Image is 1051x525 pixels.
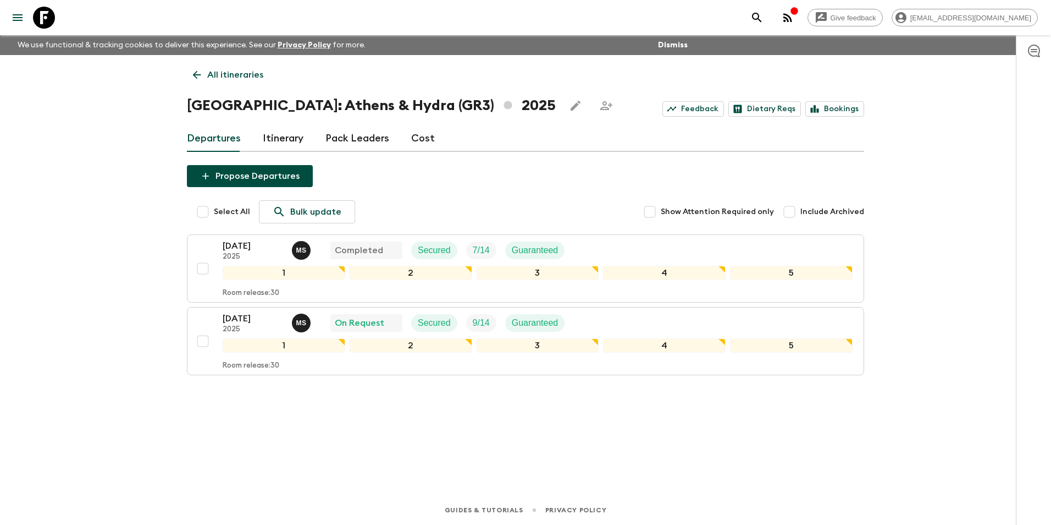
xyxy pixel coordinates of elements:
a: Bulk update [259,200,355,223]
p: We use functional & tracking cookies to deliver this experience. See our for more. [13,35,370,55]
span: Give feedback [825,14,882,22]
div: Trip Fill [466,242,496,259]
p: Secured [418,244,451,257]
div: 5 [730,338,853,353]
span: Magda Sotiriadis [292,317,313,326]
div: 5 [730,266,853,280]
p: Guaranteed [512,244,558,257]
button: Propose Departures [187,165,313,187]
div: 3 [477,338,599,353]
a: Privacy Policy [278,41,331,49]
p: 7 / 14 [473,244,490,257]
p: Secured [418,316,451,330]
button: menu [7,7,29,29]
a: Dietary Reqs [728,101,801,117]
a: Itinerary [263,125,303,152]
span: Magda Sotiriadis [292,244,313,253]
a: Pack Leaders [325,125,389,152]
p: 2025 [223,325,283,334]
div: 4 [603,338,726,353]
div: 1 [223,338,345,353]
div: 2 [350,266,472,280]
a: Privacy Policy [545,504,606,516]
p: Room release: 30 [223,289,279,298]
span: Share this itinerary [595,95,617,117]
p: All itineraries [207,68,263,81]
div: 3 [477,266,599,280]
button: [DATE]2025Magda SotiriadisCompletedSecuredTrip FillGuaranteed12345Room release:30 [187,234,864,303]
a: Give feedback [807,9,883,26]
p: Guaranteed [512,316,558,330]
p: Bulk update [290,205,341,218]
div: Trip Fill [466,314,496,332]
a: All itineraries [187,64,269,86]
div: 2 [350,338,472,353]
p: On Request [335,316,384,330]
a: Cost [411,125,435,152]
a: Bookings [805,101,864,117]
p: 2025 [223,253,283,261]
p: Completed [335,244,383,257]
button: [DATE]2025Magda SotiriadisOn RequestSecuredTrip FillGuaranteed12345Room release:30 [187,307,864,375]
span: [EMAIL_ADDRESS][DOMAIN_NAME] [904,14,1037,22]
button: Dismiss [655,37,690,53]
a: Departures [187,125,241,152]
a: Feedback [662,101,724,117]
span: Show Attention Required only [661,206,774,217]
p: 9 / 14 [473,316,490,330]
div: 4 [603,266,726,280]
p: M S [296,319,306,327]
div: Secured [411,314,457,332]
p: [DATE] [223,239,283,253]
p: [DATE] [223,312,283,325]
div: 1 [223,266,345,280]
h1: [GEOGRAPHIC_DATA]: Athens & Hydra (GR3) 2025 [187,95,556,117]
button: MS [292,314,313,332]
a: Guides & Tutorials [445,504,523,516]
div: Secured [411,242,457,259]
button: search adventures [746,7,768,29]
p: Room release: 30 [223,362,279,370]
span: Include Archived [800,206,864,217]
div: [EMAIL_ADDRESS][DOMAIN_NAME] [892,9,1038,26]
button: Edit this itinerary [565,95,587,117]
span: Select All [214,206,250,217]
